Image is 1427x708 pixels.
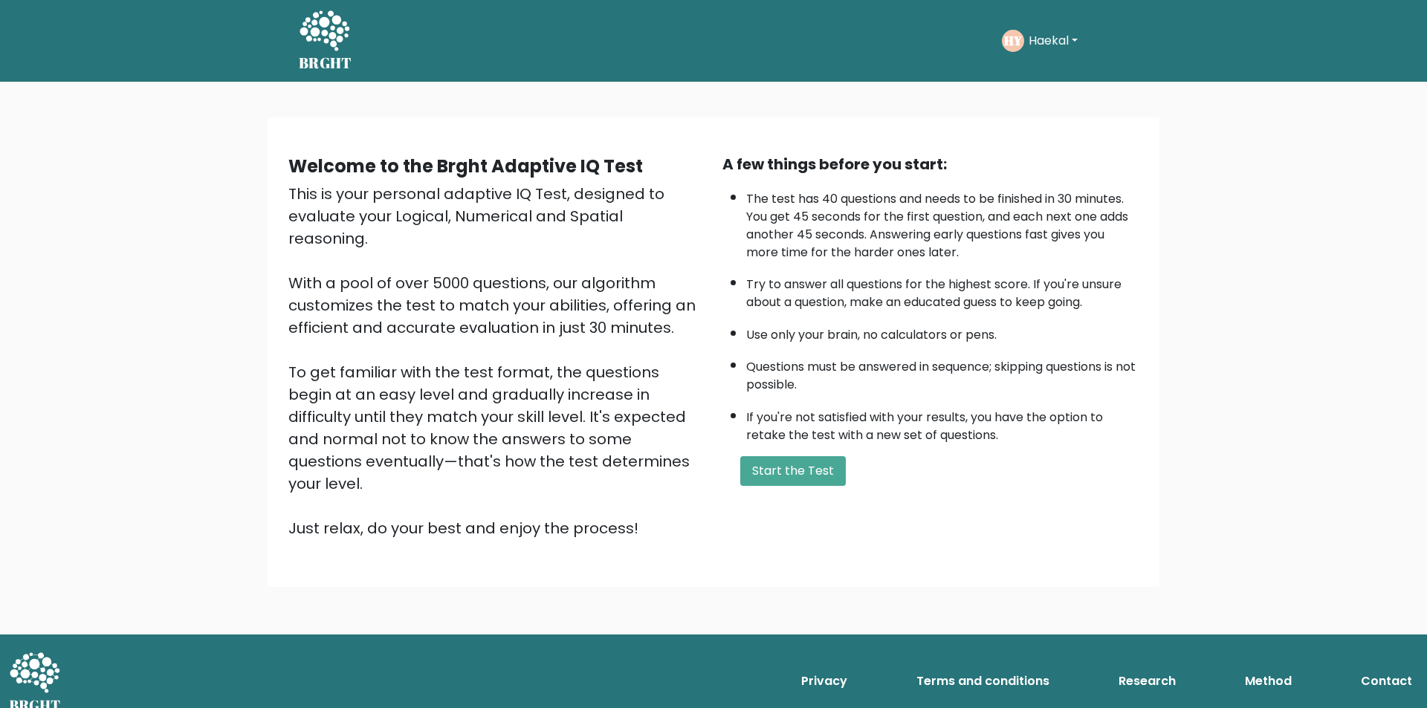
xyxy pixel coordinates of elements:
[746,401,1139,444] li: If you're not satisfied with your results, you have the option to retake the test with a new set ...
[299,6,352,76] a: BRGHT
[722,153,1139,175] div: A few things before you start:
[288,183,705,539] div: This is your personal adaptive IQ Test, designed to evaluate your Logical, Numerical and Spatial ...
[746,268,1139,311] li: Try to answer all questions for the highest score. If you're unsure about a question, make an edu...
[1113,666,1182,696] a: Research
[746,319,1139,344] li: Use only your brain, no calculators or pens.
[746,351,1139,394] li: Questions must be answered in sequence; skipping questions is not possible.
[1239,666,1298,696] a: Method
[1355,666,1418,696] a: Contact
[910,666,1055,696] a: Terms and conditions
[1004,32,1023,49] text: HY
[740,456,846,486] button: Start the Test
[288,154,643,178] b: Welcome to the Brght Adaptive IQ Test
[795,666,853,696] a: Privacy
[299,54,352,72] h5: BRGHT
[1024,31,1082,51] button: Haekal
[746,183,1139,262] li: The test has 40 questions and needs to be finished in 30 minutes. You get 45 seconds for the firs...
